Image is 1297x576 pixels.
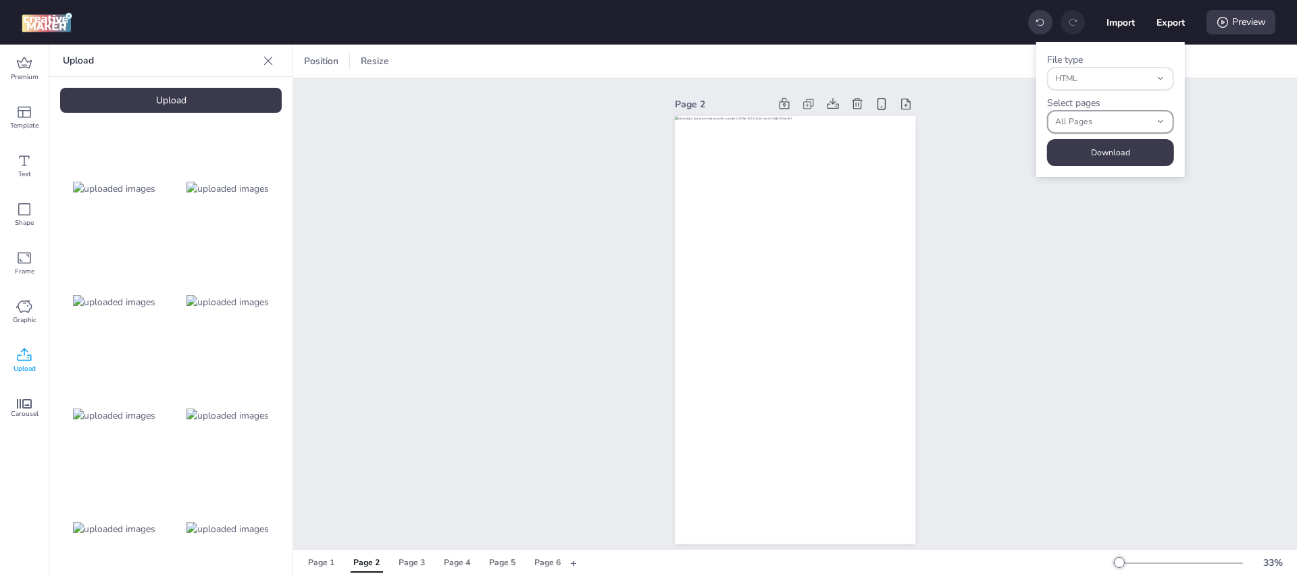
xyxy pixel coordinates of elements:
[13,315,36,325] span: Graphic
[399,557,425,569] div: Page 3
[358,54,392,68] span: Resize
[353,557,380,569] div: Page 2
[1047,67,1174,90] button: fileType
[186,295,269,309] img: uploaded images
[1107,8,1135,36] button: Import
[15,266,34,277] span: Frame
[1047,139,1174,166] button: Download
[186,182,269,196] img: uploaded images
[1055,73,1151,85] span: HTML
[489,557,515,569] div: Page 5
[299,551,570,575] div: Tabs
[73,182,155,196] img: uploaded images
[1055,116,1151,128] span: All Pages
[675,97,769,111] div: Page 2
[186,409,269,423] img: uploaded images
[1047,97,1100,109] label: Select pages
[1156,8,1185,36] button: Export
[14,363,36,374] span: Upload
[1206,10,1275,34] div: Preview
[22,12,72,32] img: logo Creative Maker
[11,409,39,419] span: Carousel
[73,409,155,423] img: uploaded images
[301,54,341,68] span: Position
[444,557,470,569] div: Page 4
[11,72,39,82] span: Premium
[534,557,561,569] div: Page 6
[570,551,577,575] button: +
[186,522,269,536] img: uploaded images
[1047,53,1083,66] label: File type
[15,217,34,228] span: Shape
[73,522,155,536] img: uploaded images
[60,88,282,113] div: Upload
[1256,556,1289,570] div: 33 %
[73,295,155,309] img: uploaded images
[308,557,334,569] div: Page 1
[1047,110,1174,134] button: selectPages
[63,45,257,77] p: Upload
[10,120,39,131] span: Template
[18,169,31,180] span: Text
